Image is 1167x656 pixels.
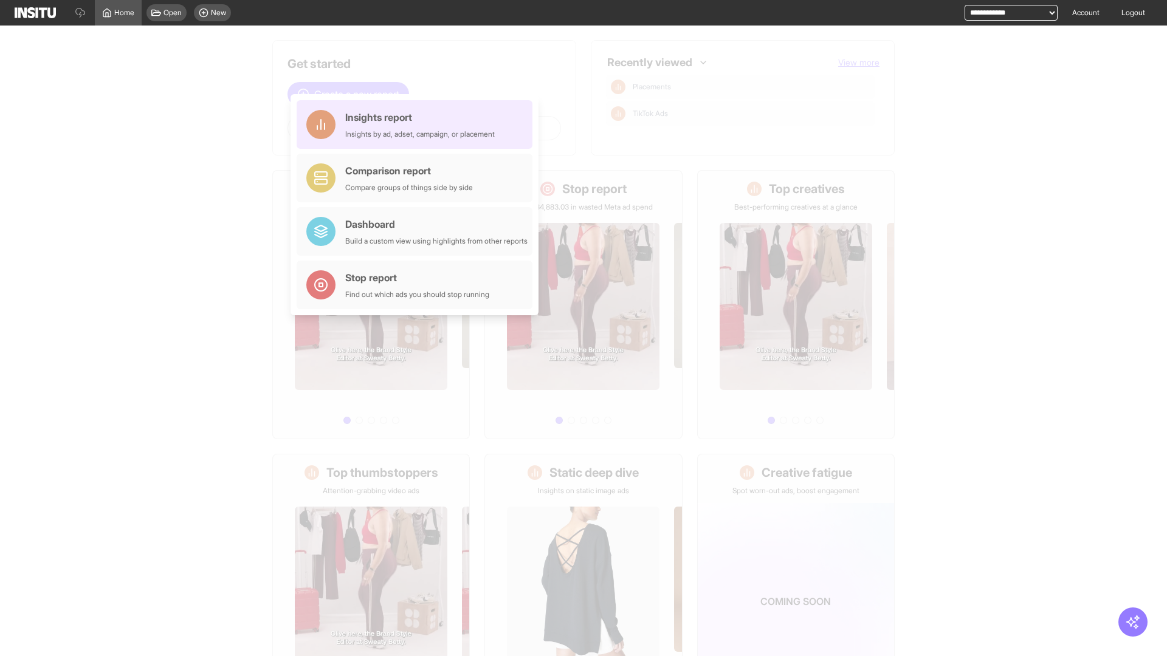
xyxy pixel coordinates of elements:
div: Build a custom view using highlights from other reports [345,236,528,246]
div: Stop report [345,270,489,285]
span: New [211,8,226,18]
div: Dashboard [345,217,528,231]
div: Find out which ads you should stop running [345,290,489,299]
div: Compare groups of things side by side [345,183,473,193]
span: Home [114,8,134,18]
span: Open [164,8,182,18]
div: Insights by ad, adset, campaign, or placement [345,129,495,139]
div: Insights report [345,110,495,125]
div: Comparison report [345,163,473,178]
img: Logo [15,7,56,18]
